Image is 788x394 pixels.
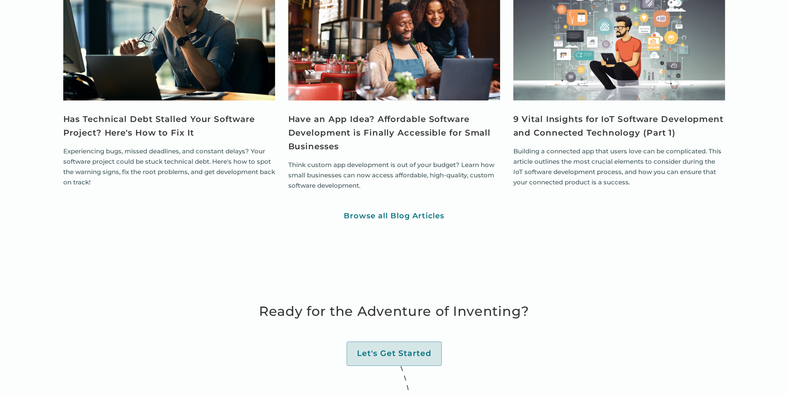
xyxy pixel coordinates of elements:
[63,112,275,140] a: Has Technical Debt Stalled Your Software Project? Here's How to Fix It
[513,112,725,140] a: 9 Vital Insights for IoT Software Development and Connected Technology (Part 1)
[288,112,500,153] a: Have an App Idea? Affordable Software Development is Finally Accessible for Small Businesses
[513,146,725,187] p: Building a connected app that users love can be complicated. This article outlines the most cruci...
[259,301,529,322] h2: Ready for the Adventure of Inventing?
[343,211,445,221] a: Browse all Blog Articles
[357,349,431,359] div: Let's Get Started
[63,146,275,187] p: Experiencing bugs, missed deadlines, and constant delays? Your software project could be stuck te...
[288,160,500,191] p: Think custom app development is out of your budget? Learn how small businesses can now access aff...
